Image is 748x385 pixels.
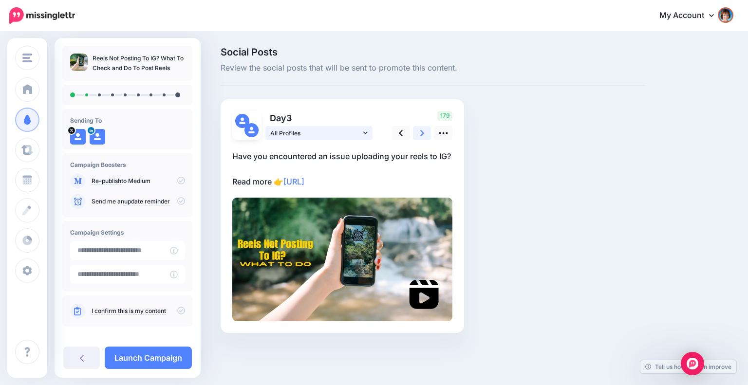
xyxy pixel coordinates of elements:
[286,113,292,123] span: 3
[22,54,32,62] img: menu.png
[244,123,259,137] img: user_default_image.png
[221,47,646,57] span: Social Posts
[92,177,185,185] p: to Medium
[640,360,736,373] a: Tell us how we can improve
[70,161,185,168] h4: Campaign Boosters
[92,307,166,315] a: I confirm this is my content
[232,150,452,188] p: Have you encountered an issue uploading your reels to IG? Read more 👉
[437,111,452,121] span: 179
[92,197,185,206] p: Send me an
[92,177,121,185] a: Re-publish
[93,54,185,73] p: Reels Not Posting To IG? What To Check and Do To Post Reels
[90,129,105,145] img: user_default_image.png
[70,129,86,145] img: user_default_image.png
[650,4,733,28] a: My Account
[70,229,185,236] h4: Campaign Settings
[235,114,249,128] img: user_default_image.png
[283,177,304,186] a: [URL]
[265,111,374,125] p: Day
[70,117,185,124] h4: Sending To
[232,198,452,321] img: 2c2fcbec2530910bd437bf7e16ca05b3.jpg
[221,62,646,74] span: Review the social posts that will be sent to promote this content.
[9,7,75,24] img: Missinglettr
[270,128,361,138] span: All Profiles
[265,126,373,140] a: All Profiles
[124,198,170,205] a: update reminder
[681,352,704,375] div: Open Intercom Messenger
[70,54,88,71] img: 2c2fcbec2530910bd437bf7e16ca05b3_thumb.jpg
